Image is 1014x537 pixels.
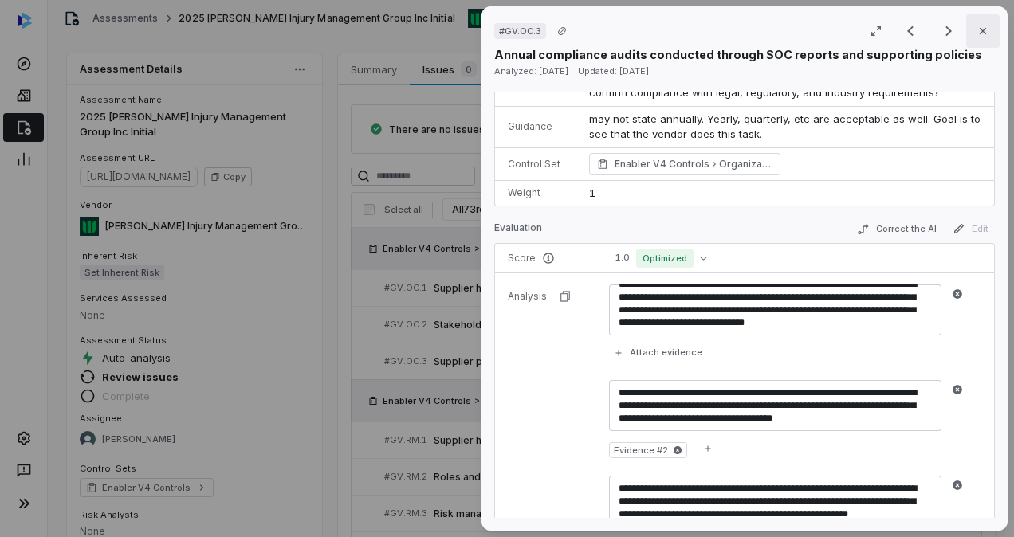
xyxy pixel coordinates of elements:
p: Control Set [508,158,564,171]
button: Attach evidence [609,339,707,367]
span: Evidence # 2 [614,444,668,457]
p: Score [508,252,584,265]
p: Weight [508,186,564,199]
p: Analysis [508,290,547,303]
span: Analyzed: [DATE] [494,65,568,76]
span: Optimized [636,249,694,268]
button: Next result [933,22,965,41]
p: Evaluation [494,221,542,241]
button: 1.0Optimized [609,249,713,268]
p: Guidance [508,120,564,133]
button: Copy link [548,17,576,45]
span: Updated: [DATE] [578,65,649,76]
button: Correct the AI [851,220,943,239]
span: # GV.OC.3 [499,25,541,37]
button: Previous result [894,22,926,41]
span: Enabler V4 Controls Organizational Context [615,156,772,172]
span: 1 [589,186,595,199]
p: Annual compliance audits conducted through SOC reports and supporting policies [494,46,982,63]
p: may not state annually. Yearly, quarterly, etc are acceptable as well. Goal is to see that the ve... [589,112,981,143]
